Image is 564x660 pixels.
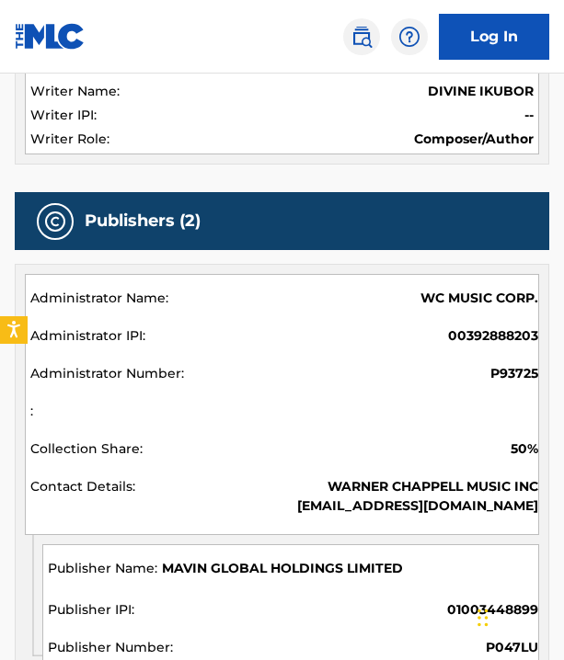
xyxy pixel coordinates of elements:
span: 00392888203 [448,326,538,346]
img: help [398,26,420,48]
span: 01003448899 [447,600,538,620]
span: Composer/Author [414,130,534,149]
a: Public Search [343,18,380,55]
img: Publishers [44,211,66,233]
a: Log In [439,14,549,60]
span: -- [524,106,534,125]
p: WARNER CHAPPELL MUSIC INC [297,477,538,496]
h5: Publishers (2) [85,211,201,232]
span: P93725 [490,364,538,383]
img: search [351,26,373,48]
span: DIVINE IKUBOR [428,82,534,101]
span: MAVIN GLOBAL HOLDINGS LIMITED [162,559,403,580]
p: [EMAIL_ADDRESS][DOMAIN_NAME] [297,496,538,516]
div: Drag [478,590,489,645]
img: MLC Logo [15,23,86,50]
iframe: Chat Widget [472,572,564,660]
div: Help [391,18,428,55]
span: WC MUSIC CORP. [420,289,538,308]
span: 50% [511,439,538,459]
